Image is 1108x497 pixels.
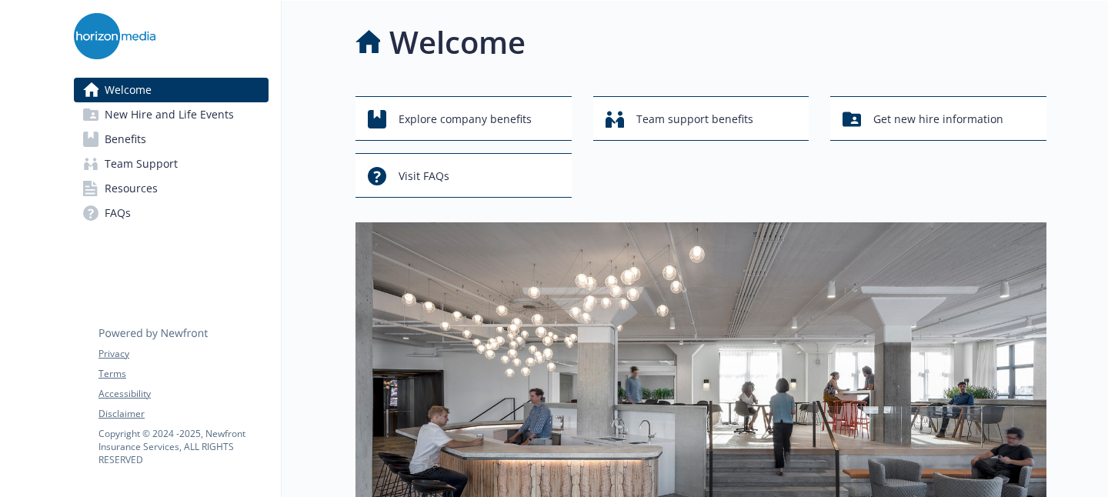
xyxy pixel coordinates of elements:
a: Terms [98,367,268,381]
span: Benefits [105,127,146,152]
span: FAQs [105,201,131,225]
span: Get new hire information [873,105,1003,134]
button: Team support benefits [593,96,809,141]
a: Privacy [98,347,268,361]
button: Visit FAQs [355,153,572,198]
a: Welcome [74,78,269,102]
button: Get new hire information [830,96,1046,141]
a: Disclaimer [98,407,268,421]
span: Welcome [105,78,152,102]
h1: Welcome [389,19,526,65]
p: Copyright © 2024 - 2025 , Newfront Insurance Services, ALL RIGHTS RESERVED [98,427,268,466]
span: Visit FAQs [399,162,449,191]
span: Team Support [105,152,178,176]
a: New Hire and Life Events [74,102,269,127]
span: Team support benefits [636,105,753,134]
a: Team Support [74,152,269,176]
span: Resources [105,176,158,201]
span: Explore company benefits [399,105,532,134]
span: New Hire and Life Events [105,102,234,127]
a: Accessibility [98,387,268,401]
button: Explore company benefits [355,96,572,141]
a: Benefits [74,127,269,152]
a: Resources [74,176,269,201]
a: FAQs [74,201,269,225]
